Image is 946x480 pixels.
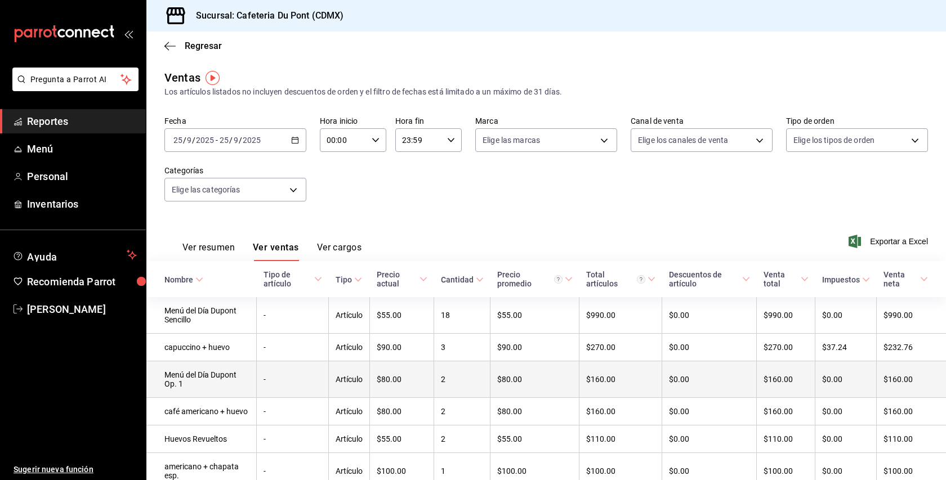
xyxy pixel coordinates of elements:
td: Artículo [329,334,370,361]
td: Artículo [329,361,370,398]
span: Precio actual [377,270,427,288]
input: -- [219,136,229,145]
span: Elige los canales de venta [638,134,728,146]
label: Canal de venta [631,117,773,125]
td: $80.00 [490,361,579,398]
span: Recomienda Parrot [27,274,137,289]
span: Venta neta [883,270,928,288]
td: $160.00 [757,398,815,425]
td: 2 [434,361,490,398]
td: $55.00 [370,297,434,334]
td: $160.00 [757,361,815,398]
input: -- [173,136,183,145]
td: $160.00 [877,398,946,425]
td: $232.76 [877,334,946,361]
span: Elige las marcas [483,134,540,146]
td: Huevos Revueltos [146,425,257,453]
div: Venta neta [883,270,918,288]
div: Precio promedio [497,270,563,288]
label: Tipo de orden [786,117,928,125]
td: $110.00 [877,425,946,453]
img: Tooltip marker [206,71,220,85]
svg: Precio promedio = Total artículos / cantidad [554,275,563,284]
label: Marca [475,117,617,125]
td: $80.00 [370,398,434,425]
span: Inventarios [27,196,137,212]
td: $90.00 [370,334,434,361]
td: 2 [434,425,490,453]
div: Precio actual [377,270,417,288]
td: $0.00 [815,361,877,398]
td: $55.00 [490,297,579,334]
span: Sugerir nueva función [14,464,137,475]
td: capuccino + huevo [146,334,257,361]
td: Menú del Día Dupont Sencillo [146,297,257,334]
td: 2 [434,398,490,425]
div: Total artículos [586,270,645,288]
div: navigation tabs [182,242,362,261]
input: ---- [242,136,261,145]
td: Artículo [329,425,370,453]
input: -- [233,136,239,145]
label: Categorías [164,167,306,174]
td: $270.00 [757,334,815,361]
span: Nombre [164,275,203,284]
span: Tipo [336,275,362,284]
div: Ventas [164,69,200,86]
td: café americano + huevo [146,398,257,425]
span: Reportes [27,114,137,129]
div: Venta total [764,270,798,288]
input: -- [186,136,192,145]
label: Hora fin [395,117,462,125]
div: Tipo de artículo [264,270,312,288]
td: $990.00 [757,297,815,334]
span: / [229,136,233,145]
td: $160.00 [579,398,662,425]
span: Pregunta a Parrot AI [30,74,121,86]
td: 3 [434,334,490,361]
span: Menú [27,141,137,156]
span: Ayuda [27,248,122,262]
span: Venta total [764,270,809,288]
span: / [192,136,195,145]
td: $80.00 [490,398,579,425]
td: $0.00 [662,297,757,334]
td: Artículo [329,297,370,334]
span: Personal [27,169,137,184]
td: $110.00 [579,425,662,453]
span: Elige los tipos de orden [793,134,874,146]
a: Pregunta a Parrot AI [8,82,139,93]
span: Cantidad [441,275,484,284]
svg: El total artículos considera cambios de precios en los artículos así como costos adicionales por ... [637,275,645,284]
td: Menú del Día Dupont Op. 1 [146,361,257,398]
span: - [216,136,218,145]
td: - [257,398,329,425]
h3: Sucursal: Cafeteria Du Pont (CDMX) [187,9,343,23]
div: Descuentos de artículo [669,270,740,288]
td: $110.00 [757,425,815,453]
button: Ver cargos [317,242,362,261]
span: Regresar [185,41,222,51]
span: / [183,136,186,145]
td: $0.00 [815,398,877,425]
div: Impuestos [822,275,860,284]
td: $990.00 [877,297,946,334]
span: Tipo de artículo [264,270,322,288]
span: Elige las categorías [172,184,240,195]
td: $37.24 [815,334,877,361]
input: ---- [195,136,215,145]
td: $990.00 [579,297,662,334]
td: - [257,361,329,398]
td: $55.00 [490,425,579,453]
span: [PERSON_NAME] [27,302,137,317]
span: Precio promedio [497,270,573,288]
button: Pregunta a Parrot AI [12,68,139,91]
span: / [239,136,242,145]
label: Fecha [164,117,306,125]
td: $160.00 [877,361,946,398]
button: Exportar a Excel [851,235,928,248]
div: Cantidad [441,275,474,284]
td: - [257,297,329,334]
